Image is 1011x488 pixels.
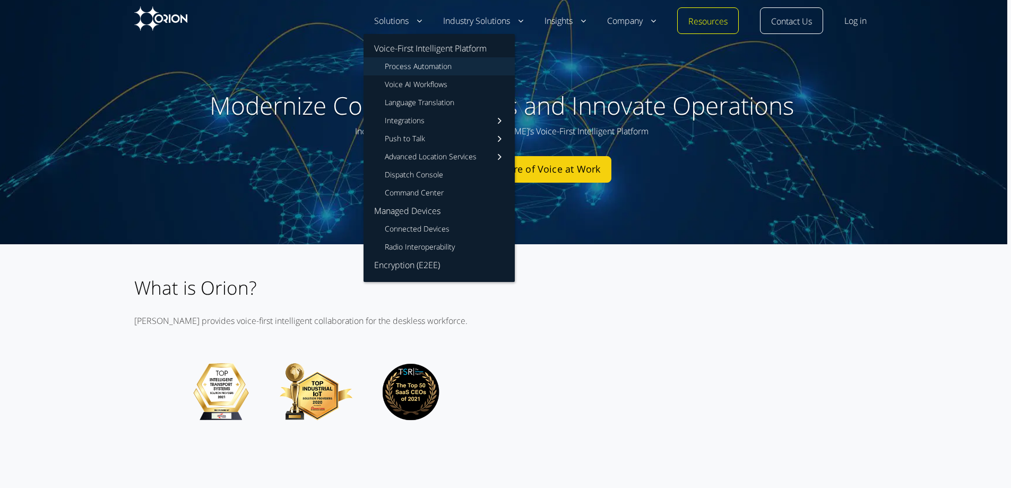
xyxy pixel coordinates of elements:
[688,15,728,28] a: Resources
[364,148,515,166] a: Advanced Location Services
[364,202,515,220] a: Managed Devices
[364,166,515,184] a: Dispatch Console
[514,276,877,481] iframe: Orion Push-to-Talk 20
[545,15,586,28] a: Insights
[607,15,656,28] a: Company
[364,93,515,112] a: Language Translation
[958,437,1011,488] iframe: Chat Widget
[364,75,515,93] a: Voice AI Workflows
[364,130,515,148] a: Push to Talk
[134,6,187,31] img: Orion
[364,256,515,282] a: Encryption (E2EE)
[443,15,523,28] a: Industry Solutions
[172,125,831,138] div: Increase business value with [PERSON_NAME]’s Voice-First Intelligent Platform
[364,112,515,130] a: Integrations
[364,34,515,57] a: Voice-First Intelligent Platform
[270,357,362,425] img: Top Industrial loT Solution Providers - Orion
[175,357,267,425] img: Top Intelligent Transport Solutions - Orion
[364,238,515,256] a: Radio Interoperability
[364,57,515,75] a: Process Automation
[364,220,515,238] a: Connected Devices
[134,314,498,327] p: [PERSON_NAME] provides voice-first intelligent collaboration for the deskless workforce.
[364,184,515,202] a: Command Center
[172,88,831,122] h1: Modernize Communications and Innovate Operations
[374,15,422,28] a: Solutions
[844,15,867,28] a: Log in
[365,357,457,425] img: Top 50 SaaS CEOs Award - Greg Taylor, Orion
[134,276,400,299] h2: What is Orion?
[771,15,812,28] a: Contact Us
